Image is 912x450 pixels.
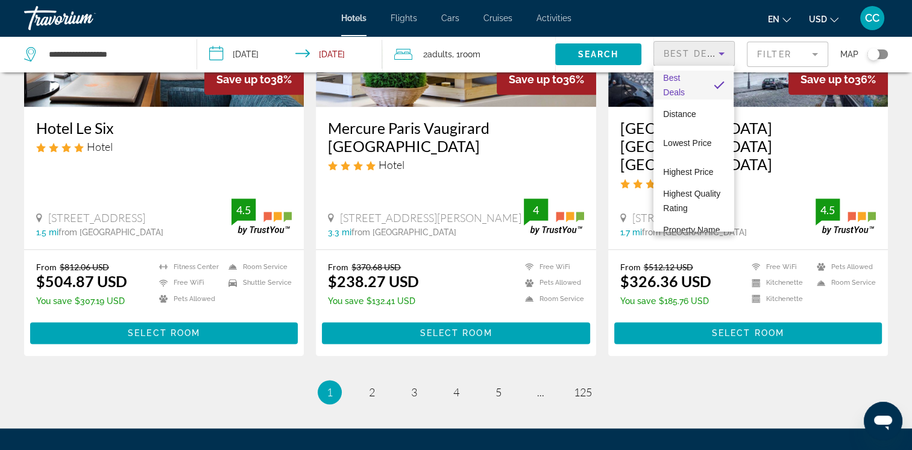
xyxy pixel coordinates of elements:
span: Lowest Price [663,138,711,148]
span: Highest Price [663,167,713,177]
iframe: Button to launch messaging window [864,402,902,440]
div: Sort by [653,66,734,232]
span: Best Deals [663,73,685,97]
span: Highest Quality Rating [663,189,720,213]
span: Distance [663,109,696,119]
span: Property Name [663,225,720,235]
